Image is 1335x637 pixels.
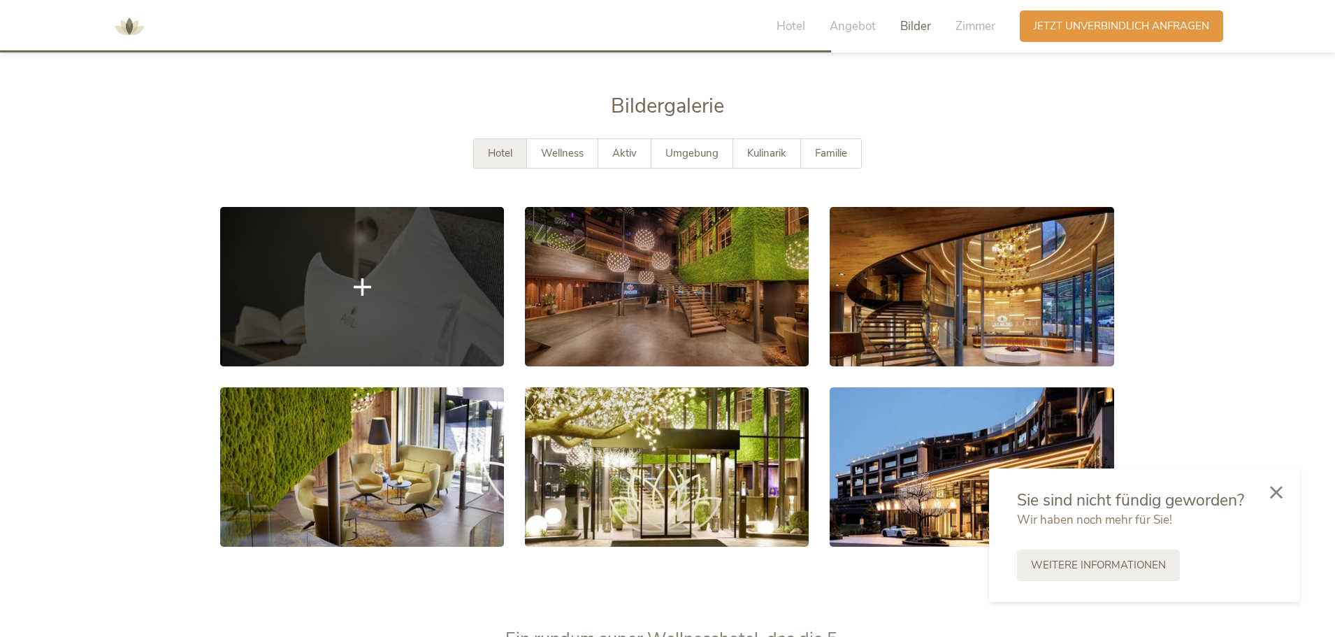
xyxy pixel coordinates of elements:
[1017,512,1172,528] span: Wir haben noch mehr für Sie!
[830,18,876,34] span: Angebot
[611,92,724,120] span: Bildergalerie
[488,146,512,160] span: Hotel
[1031,558,1166,573] span: Weitere Informationen
[665,146,719,160] span: Umgebung
[108,21,150,31] a: AMONTI & LUNARIS Wellnessresort
[1017,550,1180,581] a: Weitere Informationen
[955,18,995,34] span: Zimmer
[815,146,847,160] span: Familie
[541,146,584,160] span: Wellness
[1017,489,1244,511] span: Sie sind nicht fündig geworden?
[612,146,637,160] span: Aktiv
[747,146,786,160] span: Kulinarik
[777,18,805,34] span: Hotel
[108,6,150,48] img: AMONTI & LUNARIS Wellnessresort
[900,18,931,34] span: Bilder
[1034,19,1209,34] span: Jetzt unverbindlich anfragen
